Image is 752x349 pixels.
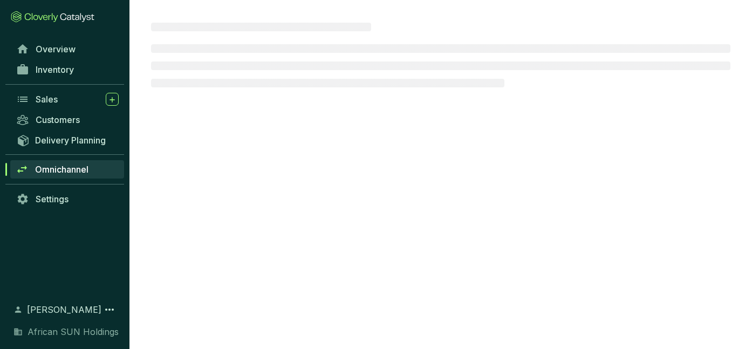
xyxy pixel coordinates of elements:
[11,111,124,129] a: Customers
[36,94,58,105] span: Sales
[11,90,124,108] a: Sales
[11,60,124,79] a: Inventory
[35,135,106,146] span: Delivery Planning
[11,131,124,149] a: Delivery Planning
[11,40,124,58] a: Overview
[27,303,101,316] span: [PERSON_NAME]
[35,164,88,175] span: Omnichannel
[36,64,74,75] span: Inventory
[36,114,80,125] span: Customers
[36,44,76,54] span: Overview
[28,325,119,338] span: African SUN Holdings
[36,194,69,204] span: Settings
[11,190,124,208] a: Settings
[10,160,124,179] a: Omnichannel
